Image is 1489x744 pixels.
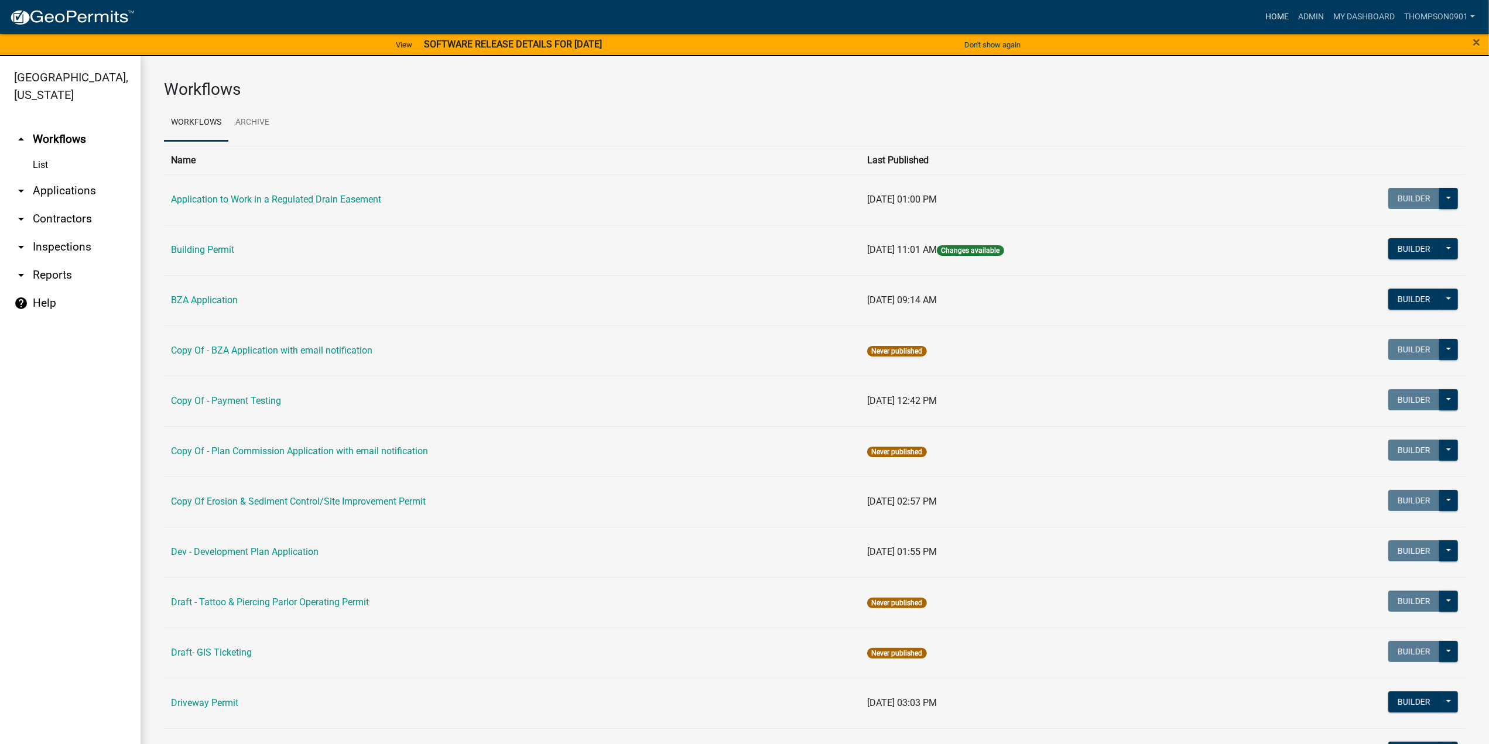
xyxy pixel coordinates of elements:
[1399,6,1480,28] a: thompson0901
[14,296,28,310] i: help
[1473,34,1480,50] span: ×
[171,445,428,457] a: Copy Of - Plan Commission Application with email notification
[867,346,926,356] span: Never published
[1388,339,1440,360] button: Builder
[1388,490,1440,511] button: Builder
[867,244,937,255] span: [DATE] 11:01 AM
[1329,6,1399,28] a: My Dashboard
[1388,389,1440,410] button: Builder
[171,294,238,306] a: BZA Application
[860,146,1247,174] th: Last Published
[867,697,937,708] span: [DATE] 03:03 PM
[1388,238,1440,259] button: Builder
[14,240,28,254] i: arrow_drop_down
[171,496,426,507] a: Copy Of Erosion & Sediment Control/Site Improvement Permit
[228,104,276,142] a: Archive
[171,596,369,608] a: Draft - Tattoo & Piercing Parlor Operating Permit
[960,35,1025,54] button: Don't show again
[867,447,926,457] span: Never published
[424,39,602,50] strong: SOFTWARE RELEASE DETAILS FOR [DATE]
[14,212,28,226] i: arrow_drop_down
[1388,691,1440,712] button: Builder
[164,80,1466,100] h3: Workflows
[1388,188,1440,209] button: Builder
[867,194,937,205] span: [DATE] 01:00 PM
[1388,440,1440,461] button: Builder
[867,598,926,608] span: Never published
[171,194,381,205] a: Application to Work in a Regulated Drain Easement
[867,294,937,306] span: [DATE] 09:14 AM
[867,496,937,507] span: [DATE] 02:57 PM
[171,647,252,658] a: Draft- GIS Ticketing
[164,104,228,142] a: Workflows
[171,697,238,708] a: Driveway Permit
[867,395,937,406] span: [DATE] 12:42 PM
[1261,6,1293,28] a: Home
[1388,289,1440,310] button: Builder
[1388,641,1440,662] button: Builder
[14,132,28,146] i: arrow_drop_up
[1388,540,1440,561] button: Builder
[1388,591,1440,612] button: Builder
[1293,6,1329,28] a: Admin
[171,546,319,557] a: Dev - Development Plan Application
[171,395,281,406] a: Copy Of - Payment Testing
[14,268,28,282] i: arrow_drop_down
[164,146,860,174] th: Name
[171,244,234,255] a: Building Permit
[171,345,372,356] a: Copy Of - BZA Application with email notification
[867,546,937,557] span: [DATE] 01:55 PM
[14,184,28,198] i: arrow_drop_down
[937,245,1004,256] span: Changes available
[867,648,926,659] span: Never published
[391,35,417,54] a: View
[1473,35,1480,49] button: Close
